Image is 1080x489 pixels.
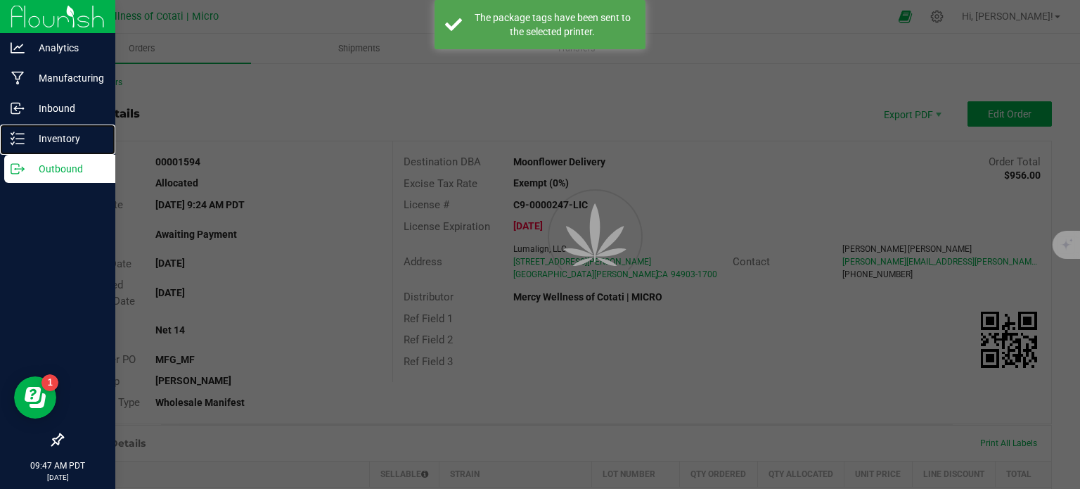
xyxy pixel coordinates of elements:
inline-svg: Manufacturing [11,71,25,85]
iframe: Resource center unread badge [41,374,58,391]
p: Inbound [25,100,109,117]
iframe: Resource center [14,376,56,419]
inline-svg: Inventory [11,132,25,146]
p: Analytics [25,39,109,56]
inline-svg: Inbound [11,101,25,115]
p: 09:47 AM PDT [6,459,109,472]
p: [DATE] [6,472,109,483]
p: Inventory [25,130,109,147]
p: Outbound [25,160,109,177]
inline-svg: Analytics [11,41,25,55]
p: Manufacturing [25,70,109,87]
inline-svg: Outbound [11,162,25,176]
div: The package tags have been sent to the selected printer. [470,11,635,39]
